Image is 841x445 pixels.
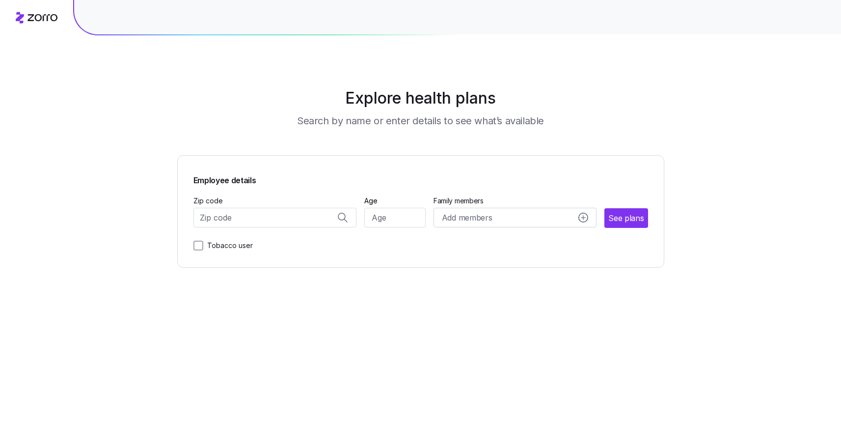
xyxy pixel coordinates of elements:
[434,208,597,227] button: Add membersadd icon
[578,213,588,222] svg: add icon
[364,208,426,227] input: Age
[193,171,648,187] span: Employee details
[297,114,544,128] h3: Search by name or enter details to see what’s available
[193,208,357,227] input: Zip code
[604,208,648,228] button: See plans
[193,195,223,206] label: Zip code
[364,195,378,206] label: Age
[201,86,640,110] h1: Explore health plans
[434,196,597,206] span: Family members
[608,212,644,224] span: See plans
[203,240,253,251] label: Tobacco user
[442,212,492,224] span: Add members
